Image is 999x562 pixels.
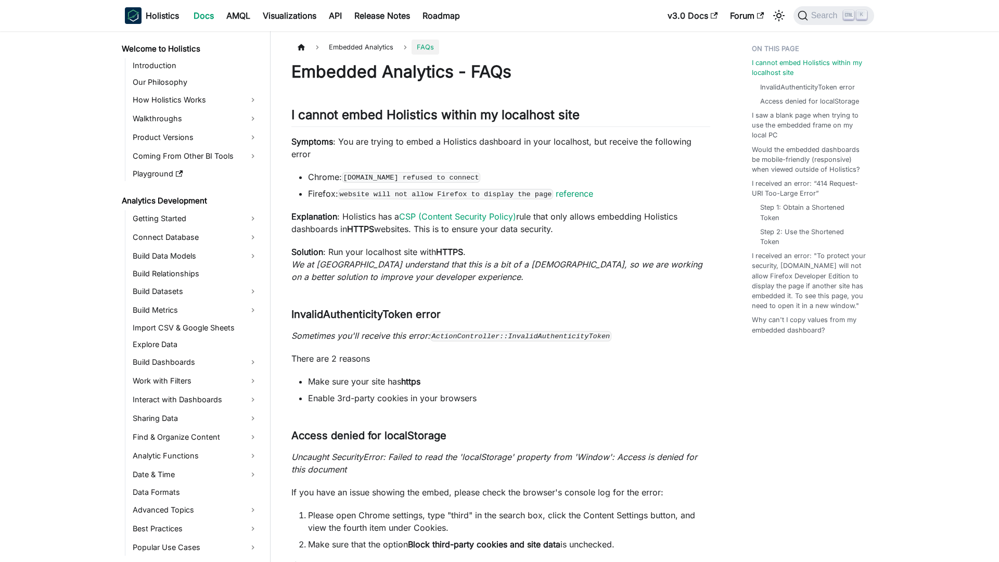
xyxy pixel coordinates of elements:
[130,92,261,108] a: How Holistics Works
[291,308,710,321] h3: InvalidAuthenticityToken error
[130,354,261,371] a: Build Dashboards
[752,251,868,311] a: I received an error: "To protect your security, [DOMAIN_NAME] will not allow Firefox Developer Ed...
[130,58,261,73] a: Introduction
[291,61,710,82] h1: Embedded Analytics - FAQs
[291,486,710,499] p: If you have an issue showing the embed, please check the browser's console log for the error:
[793,6,874,25] button: Search (Ctrl+K)
[130,266,261,281] a: Build Relationships
[130,129,261,146] a: Product Versions
[146,9,179,22] b: Holistics
[130,502,261,518] a: Advanced Topics
[436,247,463,257] strong: HTTPS
[291,40,311,55] a: Home page
[291,452,697,475] em: Uncaught SecurityError: Failed to read the 'localStorage' property from 'Window': Access is denie...
[291,247,323,257] strong: Solution
[348,7,416,24] a: Release Notes
[752,178,868,198] a: I received an error: “414 Request-URI Too-Large Error”
[752,58,868,78] a: I cannot embed Holistics within my localhost site
[130,110,261,127] a: Walkthroughs
[291,107,710,127] h2: I cannot embed Holistics within my localhost site
[130,520,261,537] a: Best Practices
[724,7,770,24] a: Forum
[308,538,710,551] li: Make sure that the option is unchecked.
[752,110,868,140] a: I saw a blank page when trying to use the embedded frame on my local PC
[220,7,257,24] a: AMQL
[342,172,480,183] code: [DOMAIN_NAME] refused to connect
[760,82,855,92] a: InvalidAuthenticityToken error
[119,194,261,208] a: Analytics Development
[408,539,560,550] strong: Block third-party cookies and site data
[130,539,261,556] a: Popular Use Cases
[130,466,261,483] a: Date & Time
[324,40,399,55] span: Embedded Analytics
[808,11,844,20] span: Search
[130,75,261,90] a: Our Philosophy
[130,283,261,300] a: Build Datasets
[399,211,516,222] a: CSP (Content Security Policy)
[114,31,271,562] nav: Docs sidebar
[308,171,710,183] li: Chrome:
[291,429,710,442] h3: Access denied for localStorage
[130,210,261,227] a: Getting Started
[257,7,323,24] a: Visualizations
[130,485,261,500] a: Data Formats
[416,7,466,24] a: Roadmap
[130,148,261,164] a: Coming From Other BI Tools
[752,315,868,335] a: Why can't I copy values from my embedded dashboard?
[130,229,261,246] a: Connect Database
[130,248,261,264] a: Build Data Models
[291,136,333,147] strong: Symptoms
[308,392,710,404] li: Enable 3rd-party cookies in your browsers
[760,96,859,106] a: Access denied for localStorage
[856,10,867,20] kbd: K
[291,211,337,222] strong: Explanation
[291,330,611,341] em: Sometimes you'll receive this error:
[130,321,261,335] a: Import CSV & Google Sheets
[401,376,420,387] strong: https
[760,227,864,247] a: Step 2: Use the Shortened Token
[308,375,710,388] li: Make sure your site has
[130,410,261,427] a: Sharing Data
[187,7,220,24] a: Docs
[661,7,724,24] a: v3.0 Docs
[760,202,864,222] a: Step 1: Obtain a Shortened Token
[347,224,374,234] strong: HTTPS
[338,189,553,199] code: website will not allow Firefox to display the page
[556,188,593,199] a: reference
[308,187,710,200] li: Firefox:
[130,429,261,445] a: Find & Organize Content
[130,337,261,352] a: Explore Data
[125,7,179,24] a: HolisticsHolistics
[125,7,142,24] img: Holistics
[308,509,710,534] li: Please open Chrome settings, type "third" in the search box, click the Content Settings button, a...
[130,302,261,318] a: Build Metrics
[291,135,710,160] p: : You are trying to embed a Holistics dashboard in your localhost, but receive the following error
[130,373,261,389] a: Work with Filters
[291,210,710,235] p: : Holistics has a rule that only allows embedding Holistics dashboards in websites. This is to en...
[130,448,261,464] a: Analytic Functions
[412,40,439,55] span: FAQs
[130,167,261,181] a: Playground
[430,331,611,341] code: ActionController::InvalidAuthenticityToken
[291,40,710,55] nav: Breadcrumbs
[323,7,348,24] a: API
[119,42,261,56] a: Welcome to Holistics
[291,246,710,283] p: : Run your localhost site with .
[130,391,261,408] a: Interact with Dashboards
[771,7,787,24] button: Switch between dark and light mode (currently light mode)
[291,259,702,282] em: We at [GEOGRAPHIC_DATA] understand that this is a bit of a [DEMOGRAPHIC_DATA], so we are working ...
[291,352,710,365] p: There are 2 reasons
[752,145,868,175] a: Would the embedded dashboards be mobile-friendly (responsive) when viewed outside of Holistics?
